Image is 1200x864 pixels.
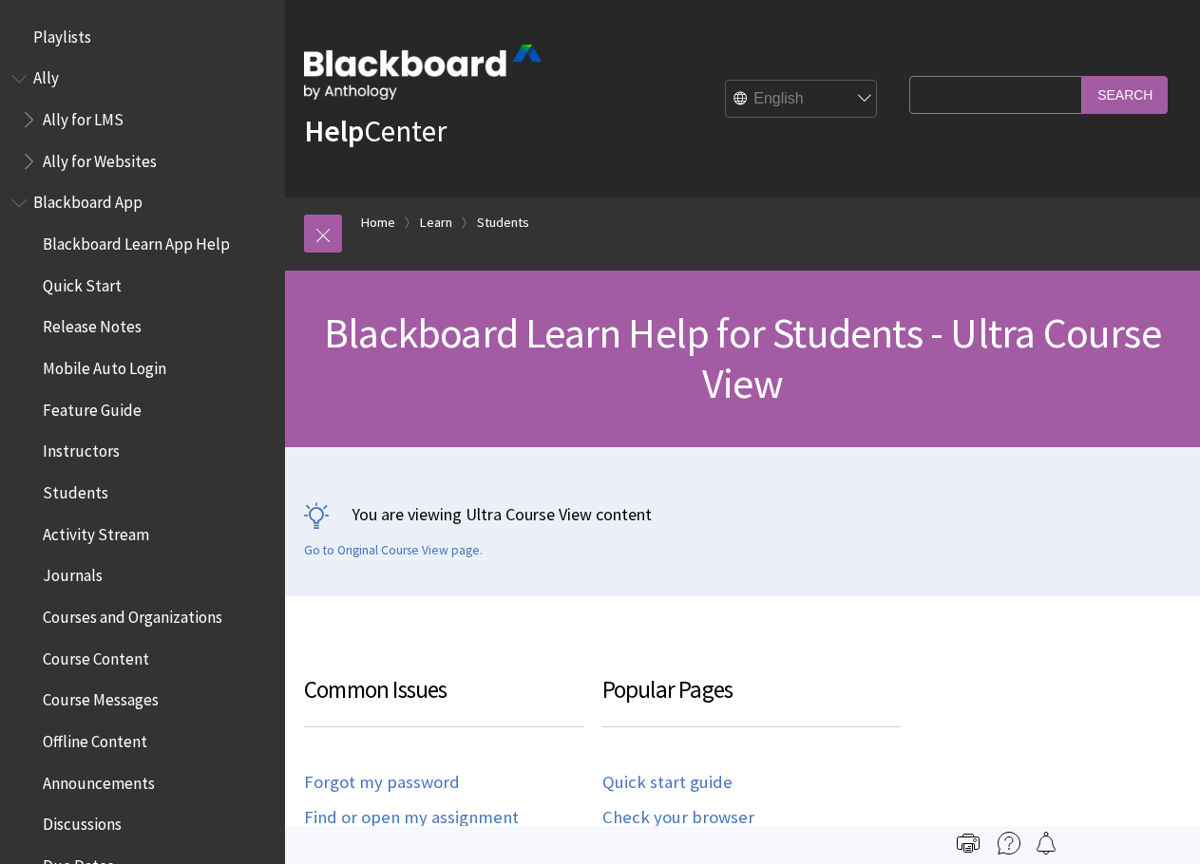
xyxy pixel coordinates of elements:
span: Discussions [43,808,122,834]
img: More help [998,832,1020,855]
a: Quick start guide [602,772,733,794]
span: Blackboard Learn Help for Students - Ultra Course View [324,307,1161,409]
strong: Help [304,112,364,150]
h3: Common Issues [304,672,583,728]
span: Courses and Organizations [43,601,222,627]
span: Activity Stream [43,518,149,544]
h3: Popular Pages [602,672,901,728]
span: Blackboard App [33,187,143,213]
select: Site Language Selector [726,81,878,119]
span: Playlists [33,21,91,47]
span: Ally for LMS [43,103,124,129]
span: Ally [33,63,59,88]
span: Instructors [43,436,120,461]
span: Mobile Auto Login [43,352,166,378]
a: Forgot my password [304,772,460,794]
span: Ally for Websites [43,145,157,171]
span: Release Notes [43,311,142,337]
a: Check your browser [602,807,754,829]
a: Students [477,211,529,235]
span: Course Messages [43,685,159,710]
img: Follow this page [1035,832,1057,855]
span: Blackboard Learn App Help [43,228,230,254]
a: HelpCenter [304,112,447,150]
span: Quick Start [43,270,122,295]
img: Print [957,832,980,855]
span: Announcements [43,767,155,793]
a: Go to Original Course View page. [304,542,483,559]
span: Course Content [43,643,149,668]
span: Feature Guide [43,394,142,420]
a: Home [361,211,395,235]
nav: Book outline for Playlists [11,21,274,53]
span: Offline Content [43,725,147,751]
input: Search [1082,76,1168,113]
p: You are viewing Ultra Course View content [304,502,1181,526]
span: Journals [43,560,103,586]
a: Find or open my assignment [304,807,519,829]
img: Blackboard by Anthology [304,45,542,100]
a: Learn [420,211,452,235]
span: Students [43,477,108,502]
nav: Book outline for Anthology Ally Help [11,63,274,178]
